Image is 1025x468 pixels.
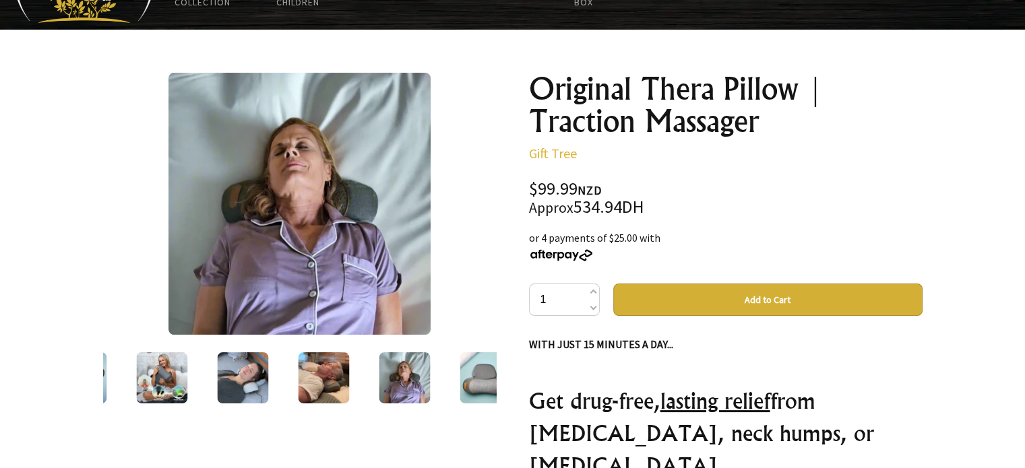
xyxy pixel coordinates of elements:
[55,352,106,403] img: Original Thera Pillow | Traction Massager
[529,180,923,216] div: $99.99 534.94DH
[529,337,673,351] strong: WITH JUST 15 MINUTES A DAY...
[529,230,923,262] div: or 4 payments of $25.00 with
[136,352,187,403] img: Original Thera Pillow | Traction Massager
[529,199,573,217] small: Approx
[168,73,431,335] img: Original Thera Pillow | Traction Massager
[460,352,511,403] img: Original Thera Pillow | Traction Massager
[529,145,577,162] a: Gift Tree
[529,73,923,137] h1: Original Thera Pillow | Traction Massager
[660,387,770,414] u: lasting relief
[379,352,430,403] img: Original Thera Pillow | Traction Massager
[529,249,594,261] img: Afterpay
[298,352,349,403] img: Original Thera Pillow | Traction Massager
[613,283,923,316] button: Add to Cart
[217,352,268,403] img: Original Thera Pillow | Traction Massager
[578,182,602,198] span: NZD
